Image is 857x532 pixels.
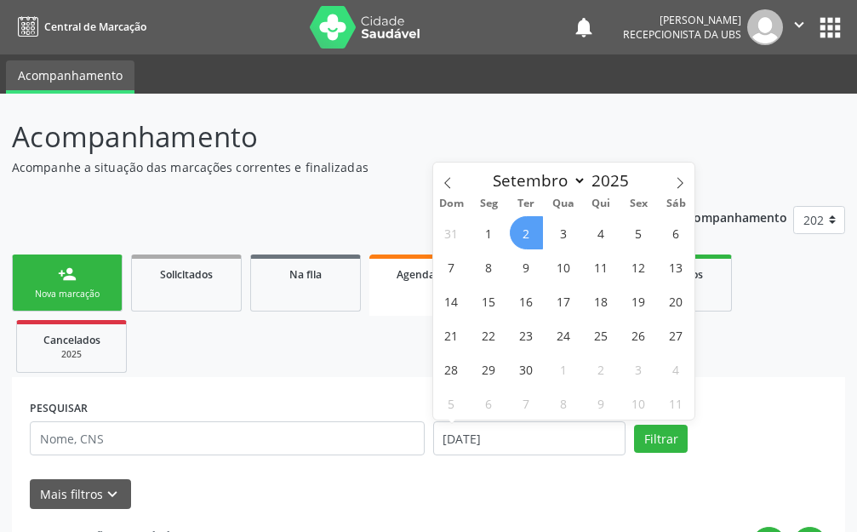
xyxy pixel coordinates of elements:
[472,216,506,249] span: Setembro 1, 2025
[585,318,618,352] span: Setembro 25, 2025
[634,425,688,454] button: Filtrar
[585,352,618,386] span: Outubro 2, 2025
[435,216,468,249] span: Agosto 31, 2025
[547,250,580,283] span: Setembro 10, 2025
[30,421,425,455] input: Nome, CNS
[747,9,783,45] img: img
[103,485,122,504] i: keyboard_arrow_down
[660,216,693,249] span: Setembro 6, 2025
[435,386,468,420] span: Outubro 5, 2025
[660,284,693,317] span: Setembro 20, 2025
[160,267,213,282] span: Solicitados
[547,352,580,386] span: Outubro 1, 2025
[586,169,643,192] input: Year
[472,318,506,352] span: Setembro 22, 2025
[510,318,543,352] span: Setembro 23, 2025
[510,352,543,386] span: Setembro 30, 2025
[660,352,693,386] span: Outubro 4, 2025
[470,198,507,209] span: Seg
[582,198,620,209] span: Qui
[510,386,543,420] span: Outubro 7, 2025
[547,216,580,249] span: Setembro 3, 2025
[29,348,114,361] div: 2025
[472,284,506,317] span: Setembro 15, 2025
[12,13,146,41] a: Central de Marcação
[30,395,88,421] label: PESQUISAR
[507,198,545,209] span: Ter
[622,284,655,317] span: Setembro 19, 2025
[43,333,100,347] span: Cancelados
[660,386,693,420] span: Outubro 11, 2025
[547,386,580,420] span: Outubro 8, 2025
[472,386,506,420] span: Outubro 6, 2025
[12,116,595,158] p: Acompanhamento
[510,284,543,317] span: Setembro 16, 2025
[545,198,582,209] span: Qua
[623,27,741,42] span: Recepcionista da UBS
[657,198,694,209] span: Sáb
[485,169,587,192] select: Month
[622,250,655,283] span: Setembro 12, 2025
[397,267,453,282] span: Agendados
[622,386,655,420] span: Outubro 10, 2025
[433,198,471,209] span: Dom
[472,250,506,283] span: Setembro 8, 2025
[472,352,506,386] span: Setembro 29, 2025
[58,265,77,283] div: person_add
[12,158,595,176] p: Acompanhe a situação das marcações correntes e finalizadas
[660,250,693,283] span: Setembro 13, 2025
[585,386,618,420] span: Outubro 9, 2025
[30,479,131,509] button: Mais filtroskeyboard_arrow_down
[660,318,693,352] span: Setembro 27, 2025
[623,13,741,27] div: [PERSON_NAME]
[6,60,134,94] a: Acompanhamento
[547,318,580,352] span: Setembro 24, 2025
[620,198,657,209] span: Sex
[289,267,322,282] span: Na fila
[435,318,468,352] span: Setembro 21, 2025
[622,216,655,249] span: Setembro 5, 2025
[433,421,626,455] input: Selecione um intervalo
[585,284,618,317] span: Setembro 18, 2025
[585,216,618,249] span: Setembro 4, 2025
[783,9,815,45] button: 
[435,352,468,386] span: Setembro 28, 2025
[44,20,146,34] span: Central de Marcação
[622,318,655,352] span: Setembro 26, 2025
[637,206,787,227] p: Ano de acompanhamento
[25,288,110,300] div: Nova marcação
[815,13,845,43] button: apps
[510,216,543,249] span: Setembro 2, 2025
[790,15,808,34] i: 
[572,15,596,39] button: notifications
[435,284,468,317] span: Setembro 14, 2025
[547,284,580,317] span: Setembro 17, 2025
[585,250,618,283] span: Setembro 11, 2025
[622,352,655,386] span: Outubro 3, 2025
[510,250,543,283] span: Setembro 9, 2025
[435,250,468,283] span: Setembro 7, 2025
